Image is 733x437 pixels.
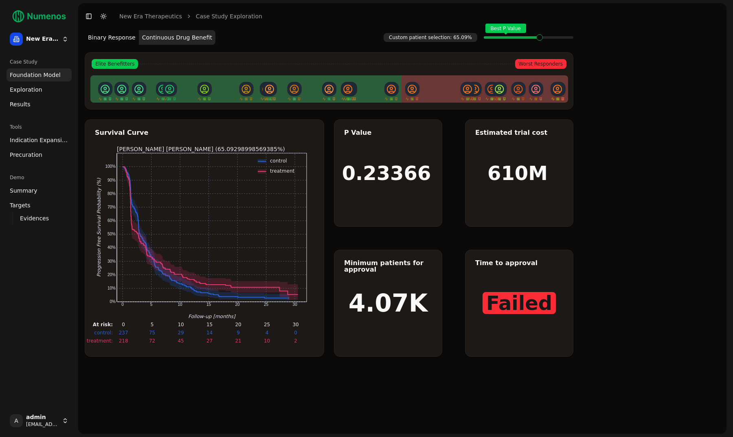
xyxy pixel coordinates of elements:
text: 10 [178,322,184,327]
span: New Era Therapeutics [26,35,59,43]
text: 10% [107,286,115,290]
span: admin [26,414,59,421]
text: 100% [105,164,116,169]
text: 21 [235,338,241,344]
text: 4 [265,330,268,336]
button: Aadmin[EMAIL_ADDRESS] [7,411,72,430]
text: [PERSON_NAME] [PERSON_NAME] (65.09298998569385%) [117,146,285,152]
a: New Era Therapeutics [119,12,182,20]
span: Precuration [10,151,42,159]
nav: breadcrumb [119,12,262,20]
span: Elite Benefitters [92,59,138,69]
div: Demo [7,171,72,184]
text: 40% [107,245,115,250]
span: Best P Value [485,24,526,33]
a: Targets [7,199,72,212]
text: 72 [149,338,155,344]
text: 20 [235,302,240,307]
text: 30% [107,259,115,264]
text: 0 [294,330,297,336]
span: Results [10,100,31,108]
text: 90% [107,178,115,182]
text: treatment: [86,338,112,344]
a: Indication Expansion [7,134,72,147]
span: Worst Responders [515,59,566,69]
img: Numenos [7,7,72,26]
a: Case Study Exploration [196,12,262,20]
text: control: [94,330,113,336]
h1: 610M [487,163,548,183]
text: 60% [107,218,115,223]
text: treatment [270,168,294,174]
button: Continuous Drug Benefit [139,30,215,45]
text: 237 [119,330,128,336]
text: 70% [107,205,115,209]
span: Exploration [10,86,42,94]
text: 45 [178,338,184,344]
text: 30 [292,302,297,307]
h1: 0.23366 [342,163,431,183]
span: Foundation Model [10,71,61,79]
text: 10 [263,338,270,344]
span: Indication Expansion [10,136,68,144]
a: Precuration [7,148,72,161]
text: 218 [119,338,128,344]
div: Survival Curve [95,130,314,136]
text: 75 [149,330,155,336]
text: 80% [107,191,115,196]
text: Progression Free Survival Probability (%) [96,178,102,277]
a: Evidences [17,213,62,224]
div: Case Study [7,55,72,68]
text: 15 [206,302,211,307]
text: Follow-up [months] [188,314,236,319]
button: Binary Response [85,30,139,45]
text: 5 [150,322,154,327]
text: control [270,158,287,164]
span: [EMAIL_ADDRESS] [26,421,59,428]
text: 25 [263,322,270,327]
a: Results [7,98,72,111]
a: Foundation Model [7,68,72,81]
text: 20 [235,322,241,327]
text: 2 [294,338,297,344]
span: Summary [10,187,37,195]
text: 27 [206,338,212,344]
text: 14 [206,330,212,336]
span: Custom patient selection: 65.09% [384,33,477,42]
text: 5 [150,302,152,307]
span: A [10,414,23,427]
span: Evidences [20,214,49,222]
text: 9 [237,330,240,336]
a: Exploration [7,83,72,96]
text: 15 [206,322,212,327]
span: Failed [483,292,556,314]
text: 10 [178,302,182,307]
span: Targets [10,201,31,209]
text: 20% [107,272,115,277]
text: 0 [121,302,124,307]
a: Summary [7,184,72,197]
text: 50% [107,232,115,236]
div: Tools [7,121,72,134]
text: 29 [178,330,184,336]
button: New Era Therapeutics [7,29,72,49]
text: 25 [264,302,269,307]
text: 0% [110,299,116,304]
text: At risk: [92,322,112,327]
h1: 4.07K [349,291,428,315]
text: 0 [122,322,125,327]
text: 30 [292,322,298,327]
